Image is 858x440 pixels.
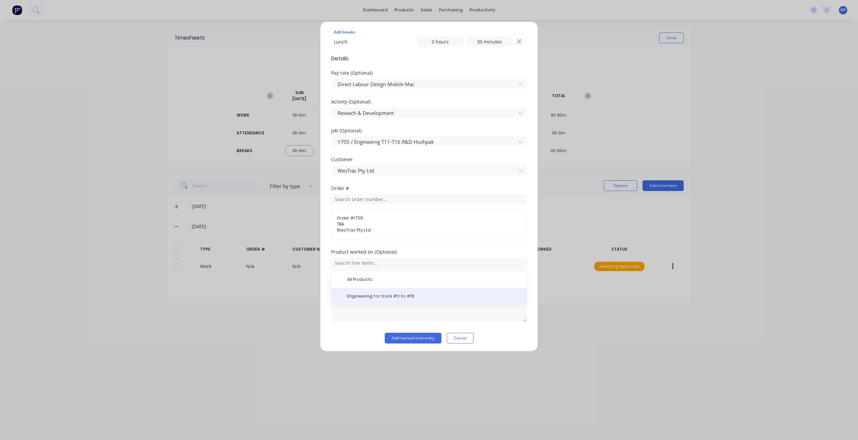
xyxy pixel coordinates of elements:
[331,186,527,191] div: Order #
[337,215,521,221] span: Order # 1705
[331,258,527,268] input: Search line items...
[385,333,441,343] button: Add manual time entry
[467,37,512,47] input: 0
[337,221,521,227] span: TBA
[331,128,527,133] div: Job (Optional)
[331,194,527,204] input: Search order number...
[331,17,527,22] div: Breaks
[347,276,522,282] span: All Products
[514,37,524,47] button: Remove Lunch
[334,38,417,45] div: Lunch
[331,100,527,104] div: Activity (Optional)
[347,293,522,299] span: Engineering for truck #11 to #16
[331,55,527,63] span: Details
[334,28,524,37] div: Add breaks
[447,333,474,343] button: Cancel
[331,71,527,75] div: Pay rate (Optional)
[417,37,463,47] input: 0
[331,250,527,254] div: Product worked on (Optional)
[337,227,521,233] span: WesTrac Pty Ltd
[331,157,527,162] div: Customer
